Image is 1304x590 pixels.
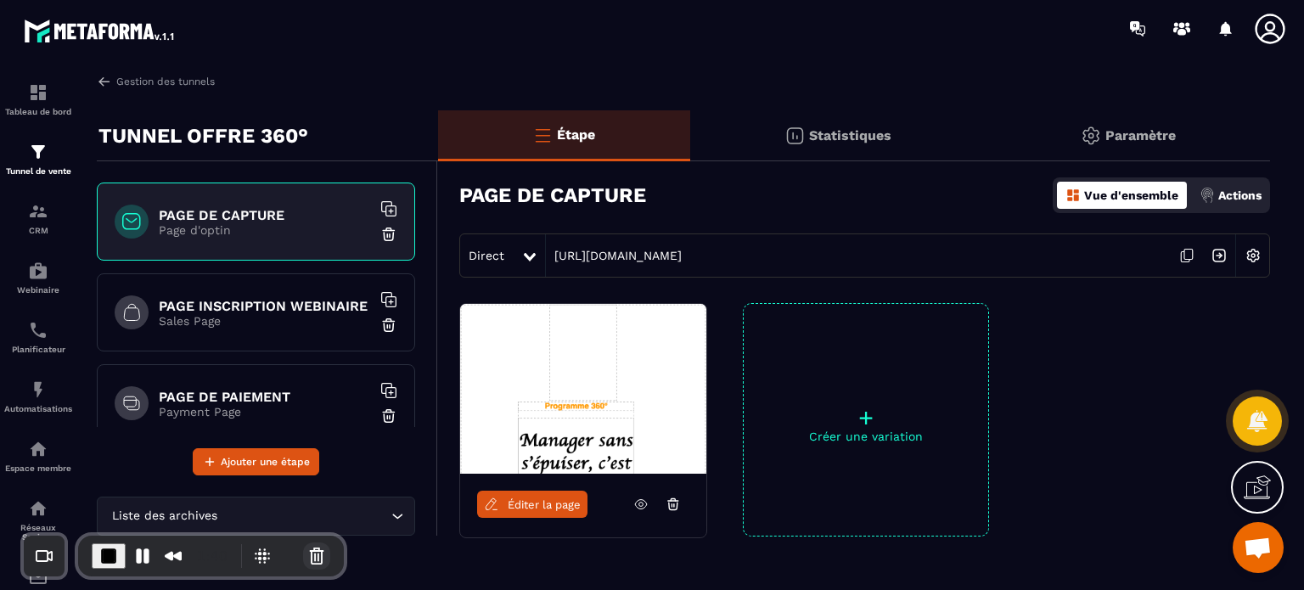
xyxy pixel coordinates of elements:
span: Éditer la page [508,498,581,511]
img: scheduler [28,320,48,340]
img: social-network [28,498,48,519]
img: formation [28,142,48,162]
p: Actions [1218,188,1262,202]
img: dashboard-orange.40269519.svg [1065,188,1081,203]
img: email [28,567,48,587]
img: automations [28,439,48,459]
h6: PAGE DE CAPTURE [159,207,371,223]
a: [URL][DOMAIN_NAME] [546,249,682,262]
a: social-networksocial-networkRéseaux Sociaux [4,486,72,554]
p: + [744,406,988,430]
img: arrow-next.bcc2205e.svg [1203,239,1235,272]
img: trash [380,226,397,243]
p: Statistiques [809,127,891,143]
p: Créer une variation [744,430,988,443]
p: Sales Page [159,314,371,328]
a: formationformationTunnel de vente [4,129,72,188]
input: Search for option [221,507,387,525]
img: automations [28,379,48,400]
p: TUNNEL OFFRE 360° [98,119,308,153]
img: formation [28,201,48,222]
p: Payment Page [159,405,371,419]
img: automations [28,261,48,281]
a: Gestion des tunnels [97,74,215,89]
h6: PAGE INSCRIPTION WEBINAIRE [159,298,371,314]
span: Ajouter une étape [221,453,310,470]
p: Vue d'ensemble [1084,188,1178,202]
button: Ajouter une étape [193,448,319,475]
p: Paramètre [1105,127,1176,143]
img: arrow [97,74,112,89]
img: image [460,304,706,474]
span: Direct [469,249,504,262]
p: Tableau de bord [4,107,72,116]
p: CRM [4,226,72,235]
a: automationsautomationsAutomatisations [4,367,72,426]
img: formation [28,82,48,103]
p: Étape [557,126,595,143]
p: Tunnel de vente [4,166,72,176]
span: Liste des archives [108,507,221,525]
a: schedulerschedulerPlanificateur [4,307,72,367]
p: Automatisations [4,404,72,413]
h3: PAGE DE CAPTURE [459,183,646,207]
img: logo [24,15,177,46]
img: stats.20deebd0.svg [784,126,805,146]
img: trash [380,407,397,424]
p: Webinaire [4,285,72,295]
p: Réseaux Sociaux [4,523,72,542]
div: Search for option [97,497,415,536]
a: formationformationCRM [4,188,72,248]
img: actions.d6e523a2.png [1200,188,1215,203]
img: setting-w.858f3a88.svg [1237,239,1269,272]
a: formationformationTableau de bord [4,70,72,129]
a: automationsautomationsEspace membre [4,426,72,486]
p: Page d'optin [159,223,371,237]
img: bars-o.4a397970.svg [532,125,553,145]
a: Éditer la page [477,491,587,518]
img: setting-gr.5f69749f.svg [1081,126,1101,146]
h6: PAGE DE PAIEMENT [159,389,371,405]
a: Ouvrir le chat [1233,522,1284,573]
p: Espace membre [4,464,72,473]
a: automationsautomationsWebinaire [4,248,72,307]
p: Planificateur [4,345,72,354]
img: trash [380,317,397,334]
